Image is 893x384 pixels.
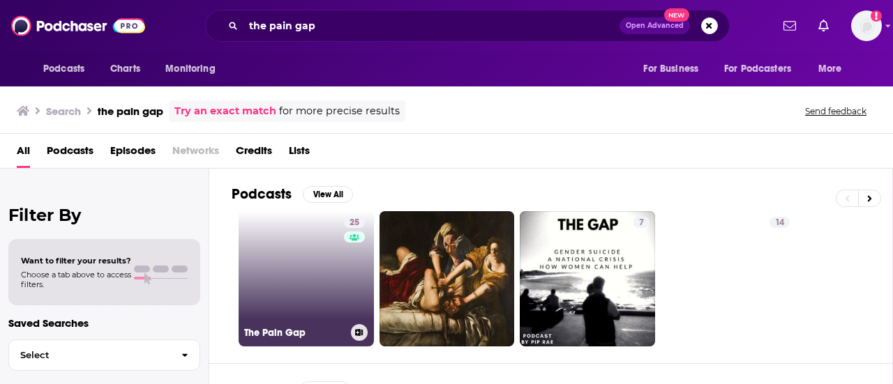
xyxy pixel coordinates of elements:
[350,216,359,230] span: 25
[110,59,140,79] span: Charts
[46,105,81,118] h3: Search
[801,105,871,117] button: Send feedback
[232,185,292,203] h2: Podcasts
[643,59,698,79] span: For Business
[17,139,30,168] a: All
[633,56,716,82] button: open menu
[778,14,802,38] a: Show notifications dropdown
[172,139,219,168] span: Networks
[520,211,655,346] a: 7
[110,139,156,168] a: Episodes
[8,339,200,371] button: Select
[174,103,276,119] a: Try an exact match
[851,10,882,41] button: Show profile menu
[43,59,84,79] span: Podcasts
[770,217,790,228] a: 14
[239,211,374,346] a: 25The Pain Gap
[303,186,353,203] button: View All
[344,217,365,228] a: 25
[724,59,791,79] span: For Podcasters
[626,22,684,29] span: Open Advanced
[715,56,811,82] button: open menu
[871,10,882,22] svg: Add a profile image
[664,8,689,22] span: New
[289,139,310,168] a: Lists
[620,17,690,34] button: Open AdvancedNew
[661,211,796,346] a: 14
[8,205,200,225] h2: Filter By
[236,139,272,168] a: Credits
[9,351,170,360] span: Select
[279,103,400,119] span: for more precise results
[851,10,882,41] img: User Profile
[8,316,200,330] p: Saved Searches
[101,56,149,82] a: Charts
[21,270,131,289] span: Choose a tab above to access filters.
[851,10,882,41] span: Logged in as lilifeinberg
[244,327,345,339] h3: The Pain Gap
[165,59,215,79] span: Monitoring
[21,256,131,266] span: Want to filter your results?
[633,217,650,228] a: 7
[818,59,842,79] span: More
[156,56,233,82] button: open menu
[205,10,730,42] div: Search podcasts, credits, & more...
[809,56,860,82] button: open menu
[639,216,644,230] span: 7
[813,14,834,38] a: Show notifications dropdown
[33,56,103,82] button: open menu
[98,105,163,118] h3: the pain gap
[11,13,145,39] img: Podchaser - Follow, Share and Rate Podcasts
[243,15,620,37] input: Search podcasts, credits, & more...
[232,185,353,203] a: PodcastsView All
[47,139,93,168] a: Podcasts
[775,216,784,230] span: 14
